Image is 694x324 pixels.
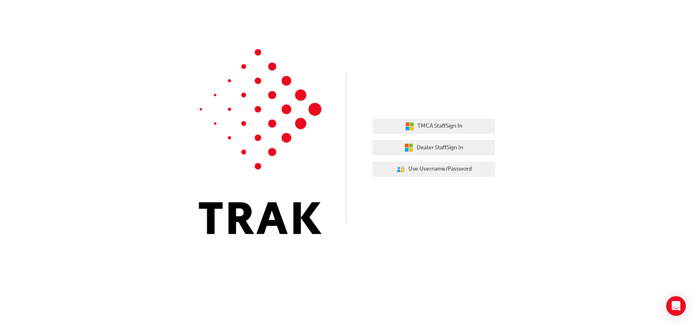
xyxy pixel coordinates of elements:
[372,119,495,134] button: TMCA StaffSign In
[417,143,463,153] span: Dealer Staff Sign In
[372,162,495,177] button: Use Username/Password
[417,122,462,131] span: TMCA Staff Sign In
[408,164,472,174] span: Use Username/Password
[372,140,495,155] button: Dealer StaffSign In
[199,49,322,234] img: Trak
[666,296,686,316] div: Open Intercom Messenger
